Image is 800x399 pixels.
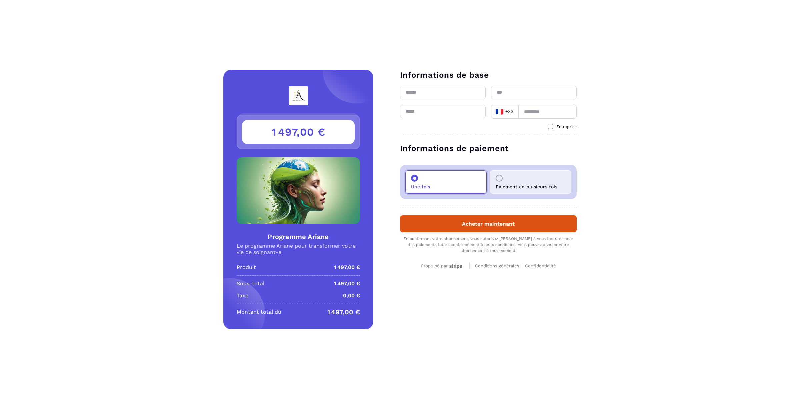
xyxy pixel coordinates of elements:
div: En confirmant votre abonnement, vous autorisez [PERSON_NAME] à vous facturer pour des paiements f... [400,236,577,254]
input: Search for option [515,107,516,117]
span: Entreprise [556,124,577,129]
div: Search for option [491,105,518,119]
img: Product Image [237,157,360,224]
p: 1 497,00 € [334,280,360,288]
h3: Informations de paiement [400,143,577,154]
h4: Programme Ariane [237,232,360,241]
span: Confidentialité [525,263,556,268]
img: logo [271,86,326,105]
p: Une fois [411,184,430,189]
span: 🇫🇷 [495,107,504,116]
a: Conditions générales [475,262,522,269]
p: Produit [237,263,256,271]
button: Acheter maintenant [400,215,577,232]
p: 0,00 € [343,292,360,300]
p: Paiement en plusieurs fois [496,184,557,189]
p: Le programme Ariane pour transformer votre vie de soignant-e [237,243,360,255]
div: Propulsé par [421,263,464,269]
span: Conditions générales [475,263,519,268]
a: Propulsé par [421,262,464,269]
p: 1 497,00 € [327,308,360,316]
span: +33 [495,107,514,116]
p: 1 497,00 € [334,263,360,271]
h3: Informations de base [400,70,577,80]
h3: 1 497,00 € [242,120,355,144]
a: Confidentialité [525,262,556,269]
